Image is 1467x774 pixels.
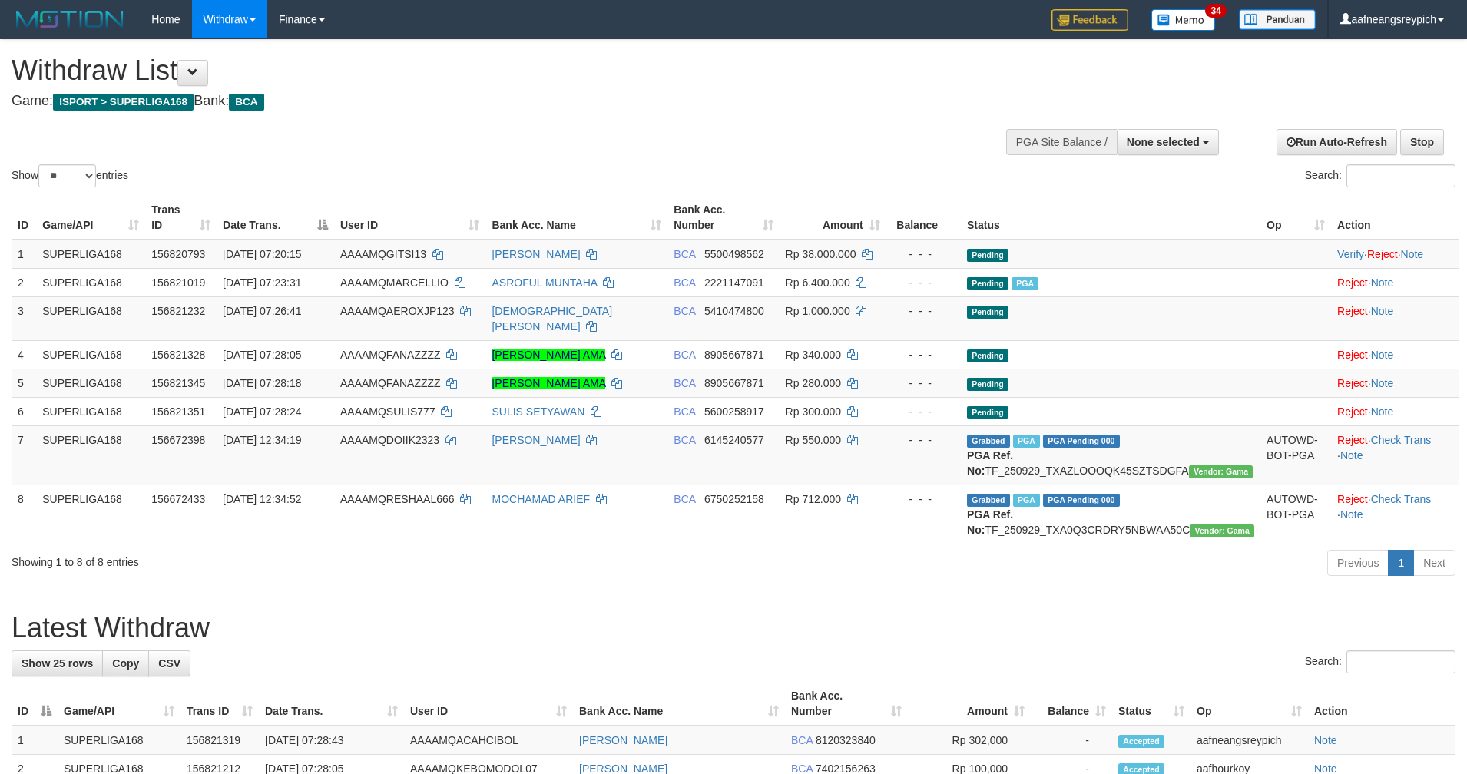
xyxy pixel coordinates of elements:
td: 3 [12,296,36,340]
div: - - - [892,375,955,391]
span: 34 [1205,4,1226,18]
td: aafneangsreypich [1190,726,1308,755]
th: Action [1331,196,1459,240]
span: AAAAMQFANAZZZZ [340,349,441,361]
span: ISPORT > SUPERLIGA168 [53,94,194,111]
th: Bank Acc. Name: activate to sort column ascending [485,196,667,240]
a: Note [1340,449,1363,461]
span: BCA [674,377,695,389]
a: Verify [1337,248,1364,260]
h1: Withdraw List [12,55,962,86]
span: Pending [967,249,1008,262]
div: - - - [892,432,955,448]
th: Game/API: activate to sort column ascending [58,682,180,726]
td: - [1031,726,1112,755]
a: Check Trans [1371,493,1432,505]
th: Bank Acc. Number: activate to sort column ascending [785,682,908,726]
span: Copy 5600258917 to clipboard [704,405,764,418]
td: SUPERLIGA168 [58,726,180,755]
td: AUTOWD-BOT-PGA [1260,425,1331,485]
td: 4 [12,340,36,369]
span: BCA [229,94,263,111]
td: 7 [12,425,36,485]
div: - - - [892,491,955,507]
span: Rp 6.400.000 [786,276,850,289]
div: - - - [892,275,955,290]
td: TF_250929_TXA0Q3CRDRY5NBWAA50C [961,485,1260,544]
span: Copy 2221147091 to clipboard [704,276,764,289]
a: Stop [1400,129,1444,155]
input: Search: [1346,164,1455,187]
td: SUPERLIGA168 [36,296,145,340]
a: [PERSON_NAME] [492,248,580,260]
span: Marked by aafsoycanthlai [1013,494,1040,507]
span: 156821019 [151,276,205,289]
a: CSV [148,650,190,676]
td: Rp 302,000 [908,726,1031,755]
span: BCA [791,734,813,746]
td: · · [1331,485,1459,544]
span: 156672433 [151,493,205,505]
td: [DATE] 07:28:43 [259,726,404,755]
th: Balance: activate to sort column ascending [1031,682,1112,726]
a: Note [1340,508,1363,521]
span: CSV [158,657,180,670]
td: · · [1331,425,1459,485]
span: None selected [1127,136,1200,148]
h1: Latest Withdraw [12,613,1455,643]
span: BCA [674,276,695,289]
span: [DATE] 07:28:24 [223,405,301,418]
span: AAAAMQGITSI13 [340,248,426,260]
span: 156821232 [151,305,205,317]
a: [PERSON_NAME] AMA [492,377,605,389]
td: · [1331,369,1459,397]
a: Note [1371,305,1394,317]
td: 156821319 [180,726,259,755]
th: Date Trans.: activate to sort column descending [217,196,334,240]
span: Grabbed [967,494,1010,507]
th: Bank Acc. Name: activate to sort column ascending [573,682,785,726]
span: PGA Pending [1043,435,1120,448]
a: ASROFUL MUNTAHA [492,276,597,289]
a: Check Trans [1371,434,1432,446]
td: AAAAMQACAHCIBOL [404,726,573,755]
th: Action [1308,682,1455,726]
span: AAAAMQMARCELLIO [340,276,449,289]
a: Reject [1337,305,1368,317]
a: Reject [1337,349,1368,361]
span: Pending [967,349,1008,362]
a: Next [1413,550,1455,576]
span: AAAAMQRESHAAL666 [340,493,455,505]
input: Search: [1346,650,1455,673]
td: 5 [12,369,36,397]
td: 1 [12,726,58,755]
span: BCA [674,434,695,446]
span: Copy [112,657,139,670]
img: Feedback.jpg [1051,9,1128,31]
span: Copy 8905667871 to clipboard [704,377,764,389]
a: Note [1401,248,1424,260]
td: 6 [12,397,36,425]
a: Copy [102,650,149,676]
span: [DATE] 12:34:52 [223,493,301,505]
td: SUPERLIGA168 [36,240,145,269]
div: - - - [892,303,955,319]
span: 156820793 [151,248,205,260]
span: Copy 8120323840 to clipboard [816,734,876,746]
th: Game/API: activate to sort column ascending [36,196,145,240]
td: TF_250929_TXAZLOOOQK45SZTSDGFA [961,425,1260,485]
span: AAAAMQAEROXJP123 [340,305,455,317]
span: Grabbed [967,435,1010,448]
span: Copy 6750252158 to clipboard [704,493,764,505]
span: PGA Pending [1043,494,1120,507]
span: Rp 38.000.000 [786,248,856,260]
td: SUPERLIGA168 [36,425,145,485]
a: Reject [1337,434,1368,446]
span: [DATE] 07:28:05 [223,349,301,361]
h4: Game: Bank: [12,94,962,109]
select: Showentries [38,164,96,187]
a: [PERSON_NAME] AMA [492,349,605,361]
th: Amount: activate to sort column ascending [908,682,1031,726]
label: Search: [1305,650,1455,673]
div: - - - [892,246,955,262]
